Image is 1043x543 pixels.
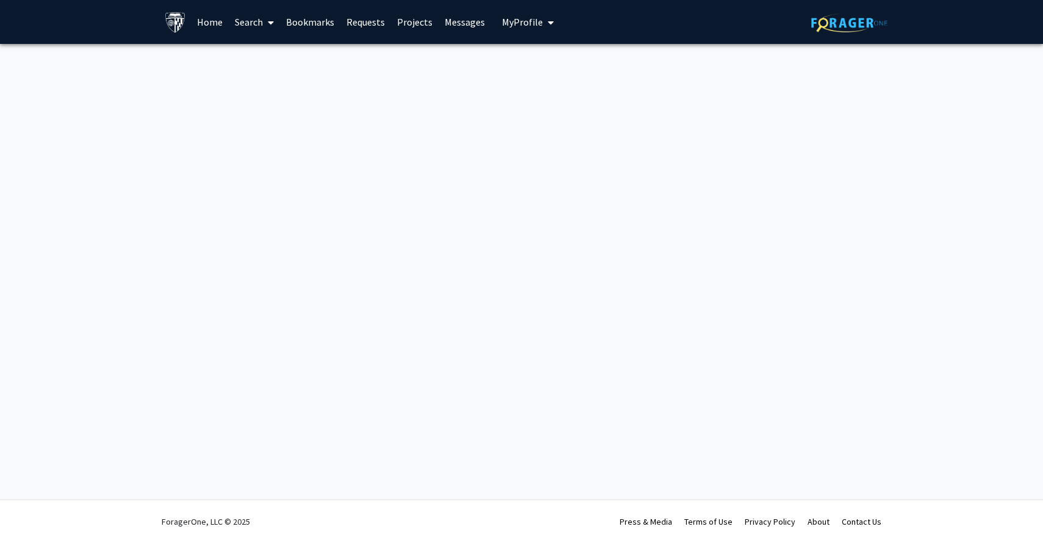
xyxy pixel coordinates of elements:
[9,488,52,534] iframe: Chat
[191,1,229,43] a: Home
[684,516,733,527] a: Terms of Use
[620,516,672,527] a: Press & Media
[811,13,887,32] img: ForagerOne Logo
[229,1,280,43] a: Search
[391,1,439,43] a: Projects
[162,500,250,543] div: ForagerOne, LLC © 2025
[745,516,795,527] a: Privacy Policy
[842,516,881,527] a: Contact Us
[280,1,340,43] a: Bookmarks
[502,16,543,28] span: My Profile
[165,12,186,33] img: Johns Hopkins University Logo
[340,1,391,43] a: Requests
[808,516,830,527] a: About
[439,1,491,43] a: Messages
